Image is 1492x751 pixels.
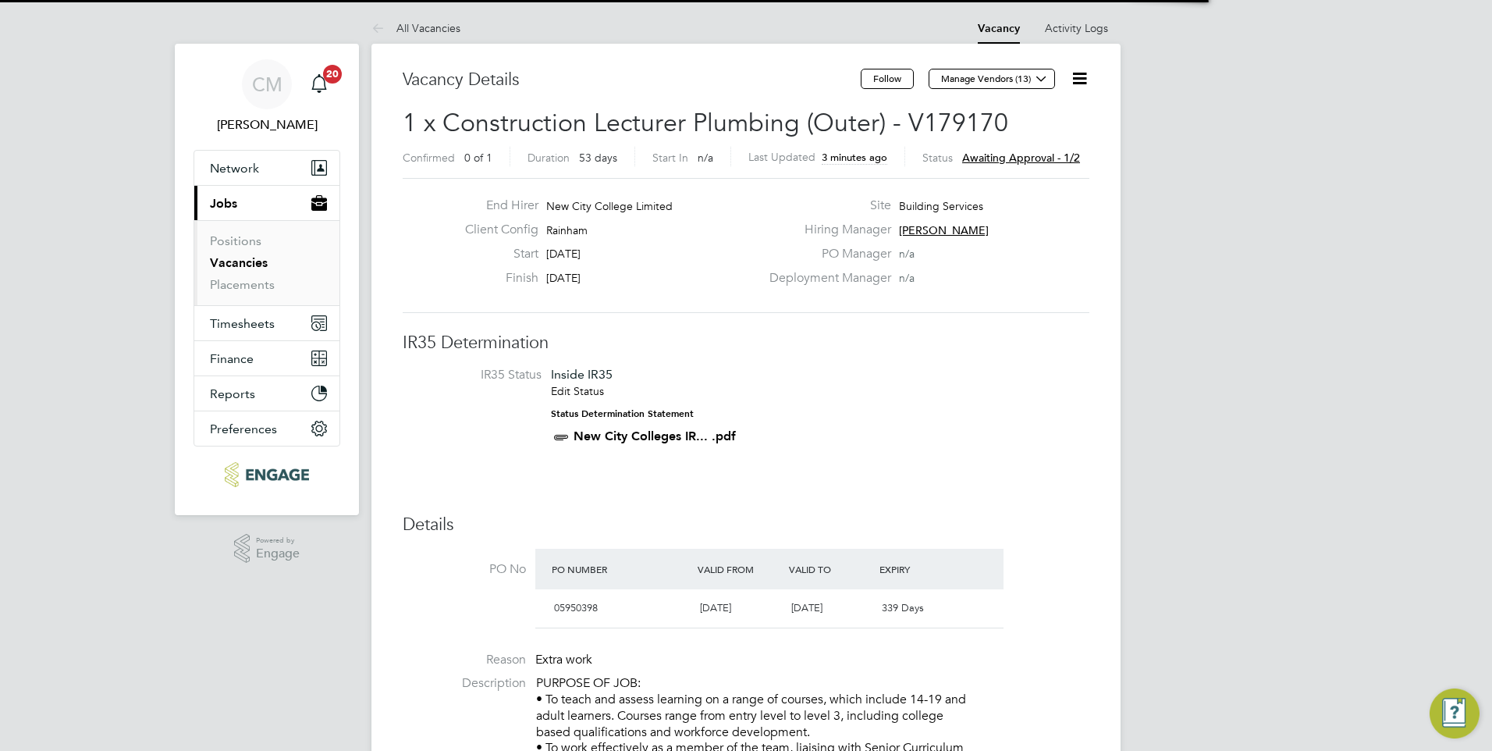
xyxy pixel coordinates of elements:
[694,555,785,583] div: Valid From
[922,151,953,165] label: Status
[210,386,255,401] span: Reports
[403,69,861,91] h3: Vacancy Details
[323,65,342,84] span: 20
[698,151,713,165] span: n/a
[194,306,339,340] button: Timesheets
[822,151,887,164] span: 3 minutes ago
[403,514,1089,536] h3: Details
[579,151,617,165] span: 53 days
[1430,689,1480,739] button: Engage Resource Center
[574,429,736,443] a: New City Colleges IR... .pdf
[403,675,526,692] label: Description
[551,408,694,419] strong: Status Determination Statement
[700,601,731,614] span: [DATE]
[899,271,915,285] span: n/a
[962,151,1080,165] span: Awaiting approval - 1/2
[546,223,588,237] span: Rainham
[453,222,538,238] label: Client Config
[194,462,340,487] a: Go to home page
[256,534,300,547] span: Powered by
[403,561,526,578] label: PO No
[899,223,989,237] span: [PERSON_NAME]
[554,601,598,614] span: 05950398
[256,547,300,561] span: Engage
[210,196,237,211] span: Jobs
[899,199,983,213] span: Building Services
[760,198,891,214] label: Site
[194,376,339,411] button: Reports
[546,247,581,261] span: [DATE]
[403,108,1008,138] span: 1 x Construction Lecturer Plumbing (Outer) - V179170
[791,601,822,614] span: [DATE]
[194,59,340,134] a: CM[PERSON_NAME]
[210,316,275,331] span: Timesheets
[225,462,308,487] img: ncclondon-logo-retina.png
[210,255,268,270] a: Vacancies
[371,21,460,35] a: All Vacancies
[528,151,570,165] label: Duration
[252,74,282,94] span: CM
[403,652,526,668] label: Reason
[535,652,592,667] span: Extra work
[652,151,688,165] label: Start In
[551,367,613,382] span: Inside IR35
[234,534,300,564] a: Powered byEngage
[175,44,359,515] nav: Main navigation
[861,69,914,89] button: Follow
[194,151,339,185] button: Network
[748,150,815,164] label: Last Updated
[403,151,455,165] label: Confirmed
[551,384,604,398] a: Edit Status
[403,332,1089,354] h3: IR35 Determination
[453,246,538,262] label: Start
[546,199,673,213] span: New City College Limited
[1045,21,1108,35] a: Activity Logs
[210,277,275,292] a: Placements
[785,555,876,583] div: Valid To
[978,22,1020,35] a: Vacancy
[418,367,542,383] label: IR35 Status
[194,220,339,305] div: Jobs
[194,116,340,134] span: Colleen Marshall
[760,222,891,238] label: Hiring Manager
[464,151,492,165] span: 0 of 1
[210,233,261,248] a: Positions
[194,411,339,446] button: Preferences
[210,161,259,176] span: Network
[760,270,891,287] label: Deployment Manager
[546,271,581,285] span: [DATE]
[453,198,538,214] label: End Hirer
[304,59,335,109] a: 20
[194,186,339,220] button: Jobs
[210,422,277,436] span: Preferences
[929,69,1055,89] button: Manage Vendors (13)
[876,555,967,583] div: Expiry
[548,555,694,583] div: PO Number
[882,601,924,614] span: 339 Days
[453,270,538,287] label: Finish
[899,247,915,261] span: n/a
[210,351,254,366] span: Finance
[760,246,891,262] label: PO Manager
[194,341,339,375] button: Finance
